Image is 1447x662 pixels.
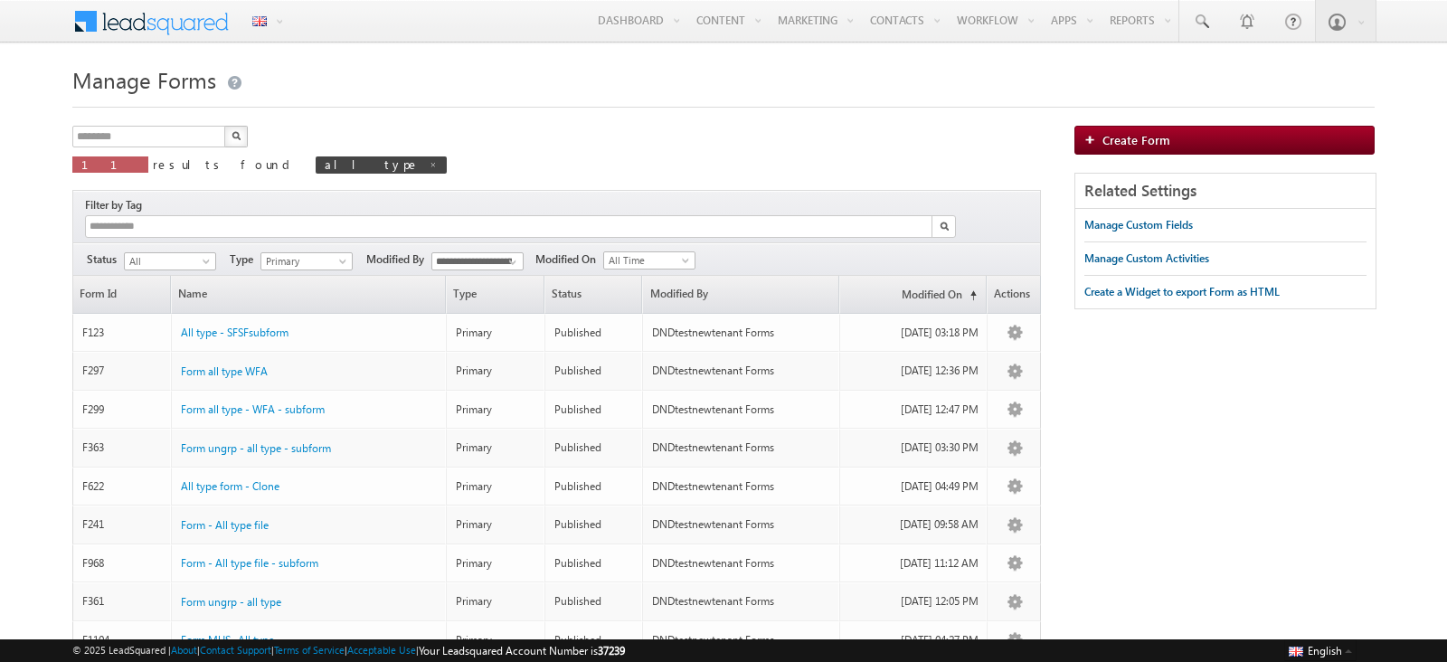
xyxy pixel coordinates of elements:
div: DNDtestnewtenant Forms [652,440,831,456]
a: Form Id [73,276,170,313]
button: English [1284,639,1357,661]
div: [DATE] 03:18 PM [849,325,979,341]
span: Modified By [366,251,431,268]
a: Form ungrp - all type [181,594,281,610]
div: Filter by Tag [85,195,148,215]
div: F297 [82,363,163,379]
div: Published [554,632,635,648]
div: [DATE] 04:49 PM [849,478,979,495]
div: [DATE] 03:30 PM [849,440,979,456]
span: all type [325,156,420,172]
div: DNDtestnewtenant Forms [652,363,831,379]
div: DNDtestnewtenant Forms [652,593,831,610]
a: Form - All type file - subform [181,555,318,572]
span: Manage Forms [72,65,216,94]
span: Your Leadsquared Account Number is [419,644,625,657]
span: Type [230,251,260,268]
div: Create a Widget to export Form as HTML [1084,284,1280,300]
div: Published [554,555,635,572]
div: Published [554,593,635,610]
img: Search [940,222,949,231]
span: Status [545,276,642,313]
a: Form ungrp - all type - subform [181,440,331,457]
div: DNDtestnewtenant Forms [652,555,831,572]
div: [DATE] 04:27 PM [849,632,979,648]
span: (sorted ascending) [962,288,977,303]
span: Create Form [1102,132,1170,147]
span: Modified On [535,251,603,268]
div: Primary [456,478,536,495]
span: All type form - Clone [181,479,279,493]
a: All type - SFSFsubform [181,325,288,341]
span: © 2025 LeadSquared | | | | | [72,642,625,659]
span: Form all type WFA [181,364,268,378]
div: Primary [456,363,536,379]
a: Form - All type file [181,517,269,534]
div: [DATE] 11:12 AM [849,555,979,572]
div: Published [554,325,635,341]
span: Form ungrp - all type - subform [181,441,331,455]
div: DNDtestnewtenant Forms [652,478,831,495]
span: Form ungrp - all type [181,595,281,609]
a: Form MUS- All type [181,632,274,648]
div: Published [554,402,635,418]
div: Primary [456,325,536,341]
div: F123 [82,325,163,341]
div: [DATE] 12:05 PM [849,593,979,610]
div: Published [554,363,635,379]
div: Primary [456,402,536,418]
a: Acceptable Use [347,644,416,656]
div: [DATE] 12:36 PM [849,363,979,379]
a: Manage Custom Fields [1084,209,1193,241]
img: add_icon.png [1084,134,1102,145]
span: All type - SFSFsubform [181,326,288,339]
span: Form all type - WFA - subform [181,402,325,416]
span: 37239 [598,644,625,657]
div: DNDtestnewtenant Forms [652,516,831,533]
a: All type form - Clone [181,478,279,495]
span: 11 [81,156,139,172]
div: F968 [82,555,163,572]
div: DNDtestnewtenant Forms [652,325,831,341]
span: Form MUS- All type [181,633,274,647]
div: F622 [82,478,163,495]
span: Type [447,276,544,313]
div: F363 [82,440,163,456]
a: Terms of Service [274,644,345,656]
div: Related Settings [1075,174,1376,209]
a: All Time [603,251,695,270]
a: Contact Support [200,644,271,656]
div: F1104 [82,632,163,648]
div: DNDtestnewtenant Forms [652,402,831,418]
div: [DATE] 09:58 AM [849,516,979,533]
span: Form - All type file [181,518,269,532]
a: Name [172,276,445,313]
div: Published [554,478,635,495]
div: Published [554,440,635,456]
div: Manage Custom Activities [1084,251,1209,267]
span: Primary [261,253,347,270]
a: About [171,644,197,656]
div: [DATE] 12:47 PM [849,402,979,418]
span: English [1308,644,1342,657]
span: All [125,253,211,270]
div: F299 [82,402,163,418]
div: Published [554,516,635,533]
div: Primary [456,555,536,572]
span: Form - All type file - subform [181,556,318,570]
div: Primary [456,440,536,456]
div: Primary [456,593,536,610]
span: All Time [604,252,690,269]
a: Form all type WFA [181,364,268,380]
a: Primary [260,252,353,270]
div: Primary [456,516,536,533]
a: Manage Custom Activities [1084,242,1209,275]
a: Create a Widget to export Form as HTML [1084,276,1280,308]
img: Search [232,131,241,140]
span: Actions [988,276,1040,313]
a: All [124,252,216,270]
a: Modified On(sorted ascending) [840,276,986,313]
span: results found [153,156,297,172]
div: Manage Custom Fields [1084,217,1193,233]
a: Form all type - WFA - subform [181,402,325,418]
